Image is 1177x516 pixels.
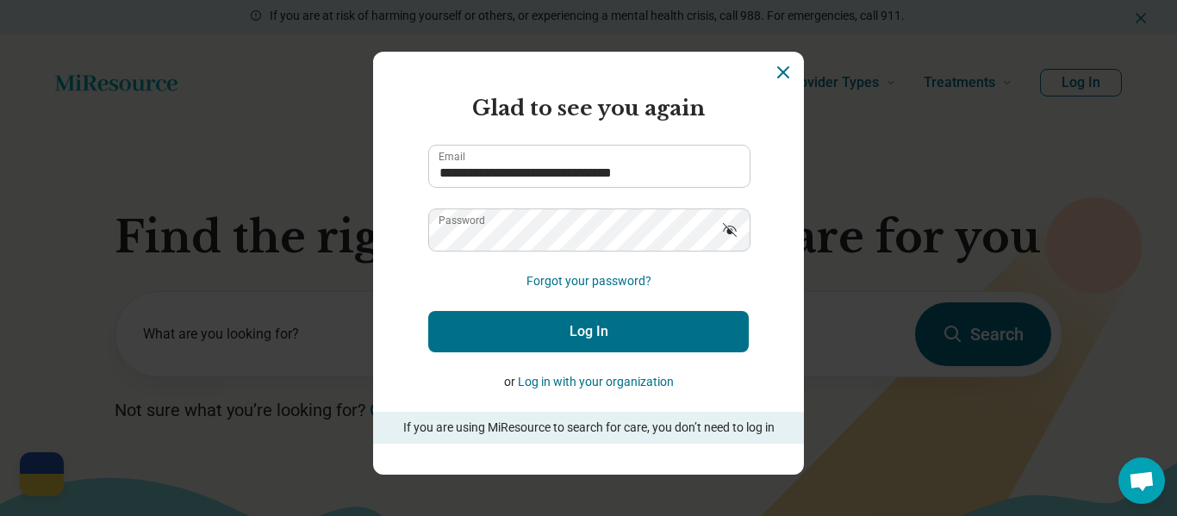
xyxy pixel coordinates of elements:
[526,272,651,290] button: Forgot your password?
[711,208,749,250] button: Show password
[518,373,674,391] button: Log in with your organization
[428,373,749,391] p: or
[773,62,794,83] button: Dismiss
[397,419,780,437] p: If you are using MiResource to search for care, you don’t need to log in
[373,52,804,475] section: Login Dialog
[428,311,749,352] button: Log In
[439,215,485,226] label: Password
[428,93,749,124] h2: Glad to see you again
[439,152,465,162] label: Email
